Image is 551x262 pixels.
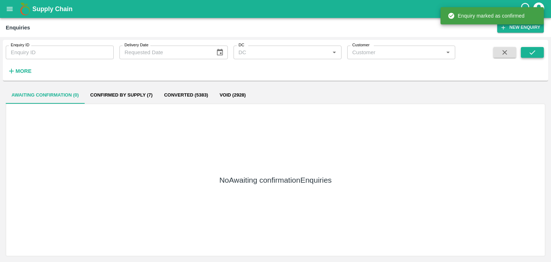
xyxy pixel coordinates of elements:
[18,2,32,16] img: logo
[158,86,214,104] button: Converted (5383)
[1,1,18,17] button: open drawer
[236,48,328,57] input: DC
[85,86,159,104] button: Confirmed by supply (7)
[6,65,33,77] button: More
[497,22,544,33] button: New Enquiry
[330,48,339,57] button: Open
[352,42,369,48] label: Customer
[349,48,441,57] input: Customer
[32,4,520,14] a: Supply Chain
[32,5,72,13] b: Supply Chain
[448,9,524,22] div: Enquiry marked as confirmed
[520,3,532,15] div: customer-support
[239,42,244,48] label: DC
[214,86,251,104] button: Void (2928)
[532,1,545,17] div: account of current user
[213,46,227,59] button: Choose date
[443,48,453,57] button: Open
[6,86,85,104] button: Awaiting confirmation (0)
[119,46,210,59] input: Requested Date
[219,175,331,185] h5: No Awaiting confirmation Enquiries
[6,23,30,32] div: Enquiries
[11,42,29,48] label: Enquiry ID
[124,42,149,48] label: Delivery Date
[15,68,32,74] strong: More
[6,46,114,59] input: Enquiry ID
